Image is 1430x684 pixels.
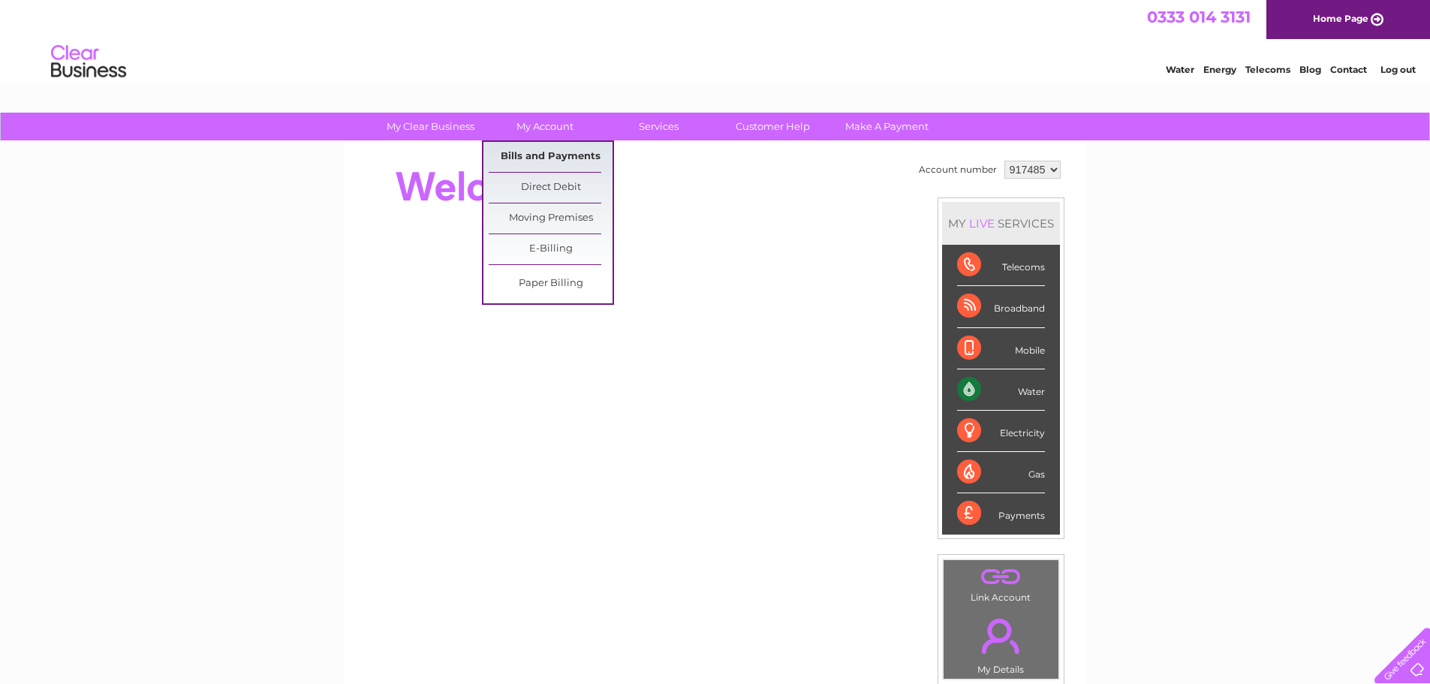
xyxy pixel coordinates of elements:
[957,328,1045,369] div: Mobile
[489,234,613,264] a: E-Billing
[957,411,1045,452] div: Electricity
[825,113,949,140] a: Make A Payment
[947,610,1055,662] a: .
[489,173,613,203] a: Direct Debit
[966,216,998,231] div: LIVE
[943,559,1059,607] td: Link Account
[942,202,1060,245] div: MY SERVICES
[597,113,721,140] a: Services
[489,269,613,299] a: Paper Billing
[361,8,1070,73] div: Clear Business is a trading name of Verastar Limited (registered in [GEOGRAPHIC_DATA] No. 3667643...
[1330,64,1367,75] a: Contact
[1147,8,1251,26] a: 0333 014 3131
[957,493,1045,534] div: Payments
[489,203,613,234] a: Moving Premises
[957,369,1045,411] div: Water
[369,113,492,140] a: My Clear Business
[957,286,1045,327] div: Broadband
[483,113,607,140] a: My Account
[1299,64,1321,75] a: Blog
[50,39,127,85] img: logo.png
[915,157,1001,182] td: Account number
[957,452,1045,493] div: Gas
[1380,64,1416,75] a: Log out
[1203,64,1236,75] a: Energy
[957,245,1045,286] div: Telecoms
[1166,64,1194,75] a: Water
[711,113,835,140] a: Customer Help
[489,142,613,172] a: Bills and Payments
[1245,64,1290,75] a: Telecoms
[943,606,1059,679] td: My Details
[947,564,1055,590] a: .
